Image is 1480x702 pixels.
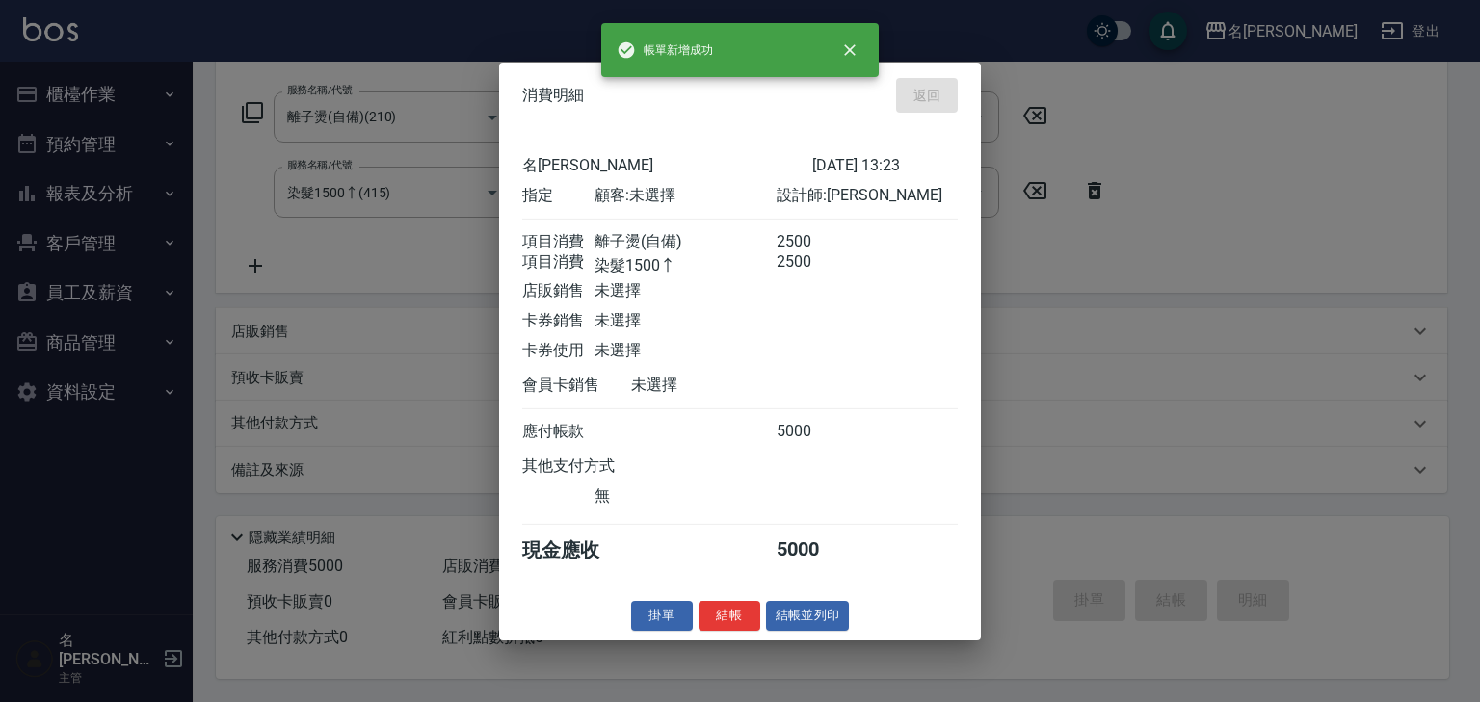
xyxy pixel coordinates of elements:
[595,232,776,252] div: 離子燙(自備)
[522,422,595,442] div: 應付帳款
[522,537,631,563] div: 現金應收
[595,341,776,361] div: 未選擇
[777,252,849,276] div: 2500
[522,252,595,276] div: 項目消費
[777,537,849,563] div: 5000
[777,232,849,252] div: 2500
[522,456,668,477] div: 其他支付方式
[522,186,595,206] div: 指定
[631,376,812,396] div: 未選擇
[777,186,958,206] div: 設計師: [PERSON_NAME]
[522,376,631,396] div: 會員卡銷售
[631,601,693,631] button: 掛單
[522,341,595,361] div: 卡券使用
[522,311,595,331] div: 卡券銷售
[522,232,595,252] div: 項目消費
[595,281,776,301] div: 未選擇
[595,311,776,331] div: 未選擇
[699,601,760,631] button: 結帳
[595,186,776,206] div: 顧客: 未選擇
[522,156,812,176] div: 名[PERSON_NAME]
[522,86,584,105] span: 消費明細
[595,252,776,276] div: 染髮1500↑
[812,156,958,176] div: [DATE] 13:23
[617,40,713,60] span: 帳單新增成功
[766,601,850,631] button: 結帳並列印
[595,486,776,507] div: 無
[829,29,871,71] button: close
[777,422,849,442] div: 5000
[522,281,595,301] div: 店販銷售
